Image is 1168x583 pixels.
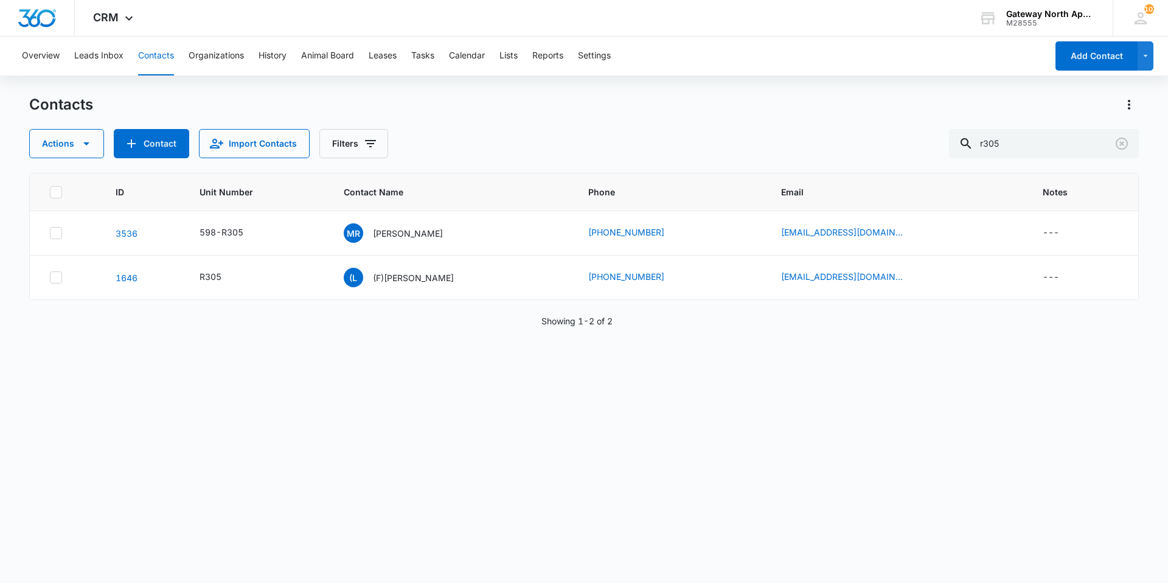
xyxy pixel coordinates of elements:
span: Phone [588,186,734,198]
div: account id [1006,19,1095,27]
span: CRM [93,11,119,24]
h1: Contacts [29,96,93,114]
div: Unit Number - R305 - Select to Edit Field [200,270,243,285]
button: Calendar [449,37,485,75]
button: Clear [1112,134,1131,153]
div: R305 [200,270,221,283]
button: Actions [29,129,104,158]
button: Reports [532,37,563,75]
div: Contact Name - Maria Root - Select to Edit Field [344,223,465,243]
a: [EMAIL_ADDRESS][DOMAIN_NAME] [781,270,903,283]
span: Unit Number [200,186,315,198]
button: Contacts [138,37,174,75]
button: Add Contact [114,129,189,158]
div: account name [1006,9,1095,19]
button: Import Contacts [199,129,310,158]
p: [PERSON_NAME] [373,227,443,240]
button: Filters [319,129,388,158]
p: (F)[PERSON_NAME] [373,271,454,284]
span: (L [344,268,363,287]
input: Search Contacts [949,129,1139,158]
button: Animal Board [301,37,354,75]
button: History [259,37,287,75]
a: [PHONE_NUMBER] [588,270,664,283]
div: Notes - - Select to Edit Field [1043,226,1081,240]
div: --- [1043,270,1059,285]
div: Email - alangmead0116@gmail.com - Select to Edit Field [781,270,925,285]
button: Settings [578,37,611,75]
button: Overview [22,37,60,75]
span: MR [344,223,363,243]
span: Email [781,186,996,198]
span: Contact Name [344,186,541,198]
button: Add Contact [1055,41,1138,71]
a: Navigate to contact details page for (F)Anastasia Langmead [116,273,137,283]
div: 598-R305 [200,226,243,239]
button: Leads Inbox [74,37,123,75]
div: Email - mariaeroot@gmail.com - Select to Edit Field [781,226,925,240]
span: ID [116,186,153,198]
div: Notes - - Select to Edit Field [1043,270,1081,285]
p: Showing 1-2 of 2 [541,315,613,327]
div: notifications count [1144,4,1154,14]
span: 103 [1144,4,1154,14]
button: Actions [1119,95,1139,114]
div: Unit Number - 598-R305 - Select to Edit Field [200,226,265,240]
button: Leases [369,37,397,75]
button: Tasks [411,37,434,75]
div: Contact Name - (F)Anastasia Langmead - Select to Edit Field [344,268,476,287]
a: [PHONE_NUMBER] [588,226,664,239]
div: Phone - (720) 297-6703 - Select to Edit Field [588,226,686,240]
a: Navigate to contact details page for Maria Root [116,228,137,239]
button: Organizations [189,37,244,75]
span: Notes [1043,186,1119,198]
div: Phone - (970) 433-0372 - Select to Edit Field [588,270,686,285]
a: [EMAIL_ADDRESS][DOMAIN_NAME] [781,226,903,239]
button: Lists [499,37,518,75]
div: --- [1043,226,1059,240]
